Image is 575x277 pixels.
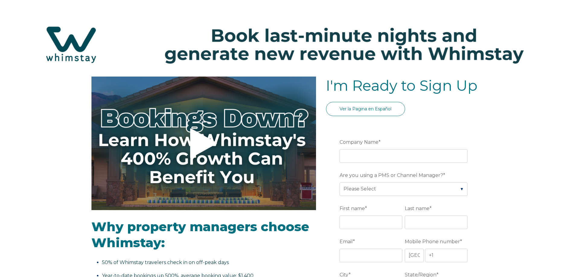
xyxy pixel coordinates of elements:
span: 50% of Whimstay travelers check in on off-peak days [102,260,229,265]
span: Last name [405,204,430,213]
span: First name [340,204,365,213]
a: Ver la Pagina en Español [326,102,405,116]
span: Company Name [340,137,379,147]
span: I'm Ready to Sign Up [326,77,478,94]
span: Why property managers choose Whimstay: [91,219,309,250]
span: Email [340,237,353,246]
img: Hubspot header for SSOB (4) [6,15,569,74]
span: Mobile Phone number [405,237,460,246]
span: Are you using a PMS or Channel Manager? [340,171,443,180]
